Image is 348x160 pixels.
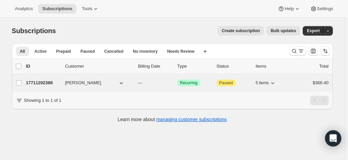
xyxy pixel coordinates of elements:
[177,63,211,70] div: Type
[61,77,129,88] button: [PERSON_NAME]
[24,97,61,104] p: Showing 1 to 1 of 1
[271,28,296,33] span: Bulk updates
[307,28,320,33] span: Export
[15,6,33,12] span: Analytics
[219,80,233,86] span: Paused
[26,78,329,88] div: 17711202388[PERSON_NAME]---SuccessRecurringAttentionPaused5 items$366.40
[34,49,47,54] span: Active
[310,96,329,105] nav: Pagination
[133,49,157,54] span: No inventory
[26,63,329,70] div: IDCustomerBilling DateTypeStatusItemsTotal
[290,46,306,56] button: Search and filter results
[167,49,195,54] span: Needs Review
[317,6,333,12] span: Settings
[222,28,260,33] span: Create subscription
[20,49,25,54] span: All
[104,49,124,54] span: Cancelled
[156,117,227,122] a: managing customer subscriptions
[80,49,95,54] span: Paused
[256,80,269,86] span: 5 items
[308,46,318,56] button: Customize table column order and visibility
[321,46,330,56] button: Sort the results
[217,63,250,70] p: Status
[284,6,294,12] span: Help
[26,79,60,86] p: 17711202388
[78,4,103,14] button: Tools
[65,79,101,86] span: [PERSON_NAME]
[138,80,143,85] span: ---
[12,27,56,35] span: Subscriptions
[56,49,71,54] span: Prepaid
[200,47,210,56] button: Create new view
[218,26,264,36] button: Create subscription
[303,26,324,36] button: Export
[274,4,304,14] button: Help
[42,6,72,12] span: Subscriptions
[26,63,60,70] p: ID
[38,4,76,14] button: Subscriptions
[256,63,290,70] div: Items
[11,4,37,14] button: Analytics
[138,63,172,70] p: Billing Date
[118,116,227,123] p: Learn more about
[256,78,276,88] button: 5 items
[325,130,341,146] div: Open Intercom Messenger
[306,4,337,14] button: Settings
[313,80,329,85] span: $366.40
[267,26,300,36] button: Bulk updates
[319,63,328,70] p: Total
[82,6,92,12] span: Tools
[180,80,198,86] span: Recurring
[65,63,133,70] p: Customer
